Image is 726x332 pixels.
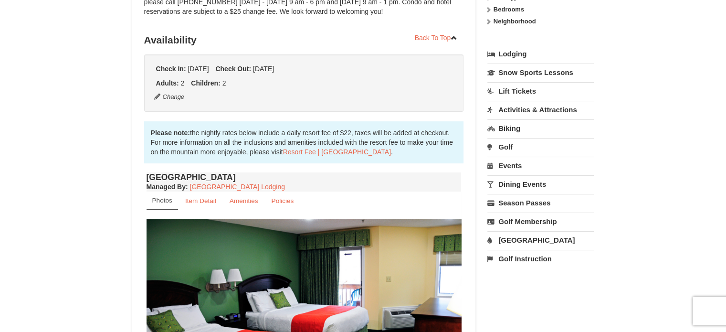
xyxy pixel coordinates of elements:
[181,79,185,87] span: 2
[487,64,594,81] a: Snow Sports Lessons
[283,148,391,156] a: Resort Fee | [GEOGRAPHIC_DATA]
[487,194,594,212] a: Season Passes
[154,92,185,102] button: Change
[191,79,220,87] strong: Children:
[222,79,226,87] span: 2
[487,119,594,137] a: Biking
[156,79,179,87] strong: Adults:
[487,175,594,193] a: Dining Events
[144,31,464,50] h3: Availability
[487,45,594,63] a: Lodging
[494,18,536,25] strong: Neighborhood
[179,192,222,210] a: Item Detail
[190,183,285,191] a: [GEOGRAPHIC_DATA] Lodging
[147,172,462,182] h4: [GEOGRAPHIC_DATA]
[265,192,300,210] a: Policies
[487,138,594,156] a: Golf
[185,197,216,204] small: Item Detail
[487,250,594,268] a: Golf Instruction
[144,121,464,163] div: the nightly rates below include a daily resort fee of $22, taxes will be added at checkout. For m...
[487,213,594,230] a: Golf Membership
[487,82,594,100] a: Lift Tickets
[230,197,258,204] small: Amenities
[223,192,264,210] a: Amenities
[487,157,594,174] a: Events
[147,183,188,191] strong: :
[409,31,464,45] a: Back To Top
[487,231,594,249] a: [GEOGRAPHIC_DATA]
[215,65,251,73] strong: Check Out:
[271,197,294,204] small: Policies
[494,6,524,13] strong: Bedrooms
[151,129,190,137] strong: Please note:
[152,197,172,204] small: Photos
[188,65,209,73] span: [DATE]
[147,183,186,191] span: Managed By
[487,101,594,118] a: Activities & Attractions
[253,65,274,73] span: [DATE]
[156,65,186,73] strong: Check In:
[147,192,178,210] a: Photos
